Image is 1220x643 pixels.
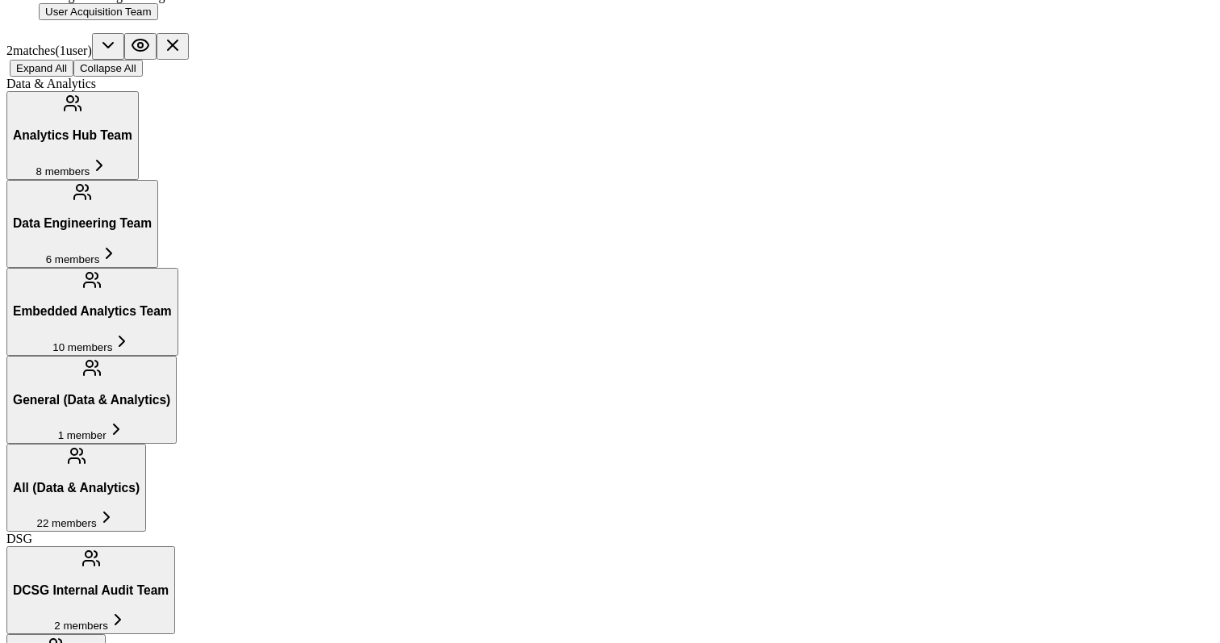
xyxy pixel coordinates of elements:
[157,33,189,60] button: Clear search
[13,583,169,598] h3: DCSG Internal Audit Team
[54,620,108,632] span: 2 members
[6,268,178,356] button: Embedded Analytics Team10 members
[13,216,152,231] h3: Data Engineering Team
[6,91,139,179] button: Analytics Hub Team8 members
[10,60,73,77] button: Expand All
[6,44,92,57] span: 2 match es ( 1 user )
[73,60,143,77] button: Collapse All
[6,180,158,268] button: Data Engineering Team6 members
[6,356,177,444] button: General (Data & Analytics)1 member
[13,393,170,407] h3: General (Data & Analytics)
[13,481,140,495] h3: All (Data & Analytics)
[39,3,158,20] button: User Acquisition Team
[37,517,97,529] span: 22 members
[6,532,32,545] span: DSG
[46,253,100,265] span: 6 members
[58,429,107,441] span: 1 member
[52,341,112,353] span: 10 members
[6,77,96,90] span: Data & Analytics
[13,128,132,143] h3: Analytics Hub Team
[6,444,146,532] button: All (Data & Analytics)22 members
[92,33,124,60] button: Scroll to next match
[124,33,157,60] button: Hide teams without matches
[13,304,172,319] h3: Embedded Analytics Team
[6,546,175,634] button: DCSG Internal Audit Team2 members
[36,165,90,177] span: 8 members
